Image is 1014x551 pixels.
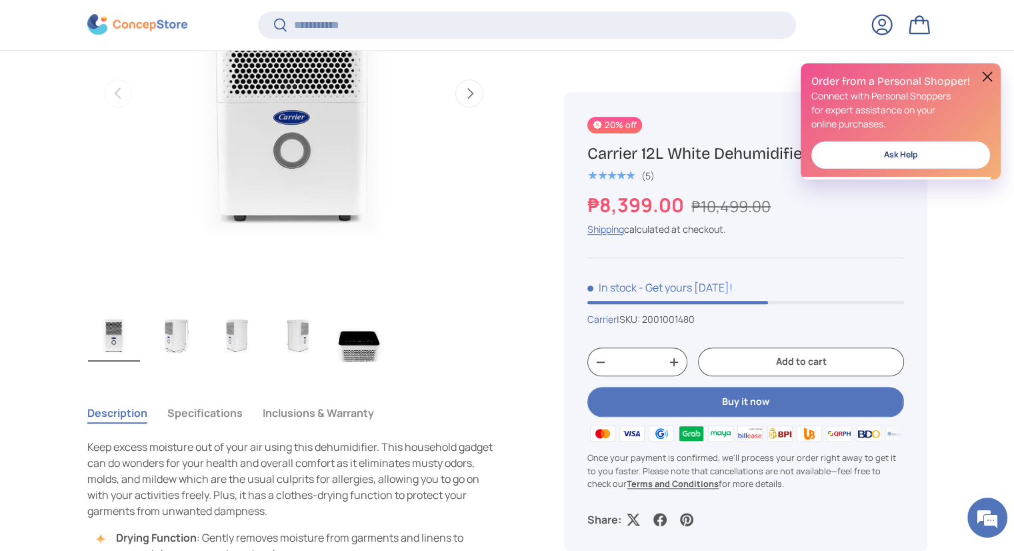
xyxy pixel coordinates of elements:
[617,424,647,444] img: visa
[87,398,147,428] button: Description
[272,308,324,362] img: carrier-dehumidifier-12-liter-right-side-view-concepstore
[587,387,903,417] button: Buy it now
[587,223,624,235] a: Shipping
[883,424,913,444] img: metrobank
[642,313,695,326] span: 2001001480
[627,478,719,490] a: Terms and Conditions
[824,424,853,444] img: qrph
[587,170,635,182] div: 5.0 out of 5.0 stars
[639,280,733,295] p: - Get yours [DATE]!
[587,222,903,236] div: calculated at checkout.
[691,195,771,217] s: ₱10,499.00
[811,141,990,169] a: Ask Help
[87,15,187,35] img: ConcepStore
[211,308,263,362] img: carrier-dehumidifier-12-liter-left-side-view-concepstore
[587,191,687,218] strong: ₱8,399.00
[587,512,621,528] p: Share:
[116,530,197,545] strong: Drying Function
[735,424,765,444] img: billease
[641,171,655,181] div: (5)
[149,308,201,362] img: carrier-dehumidifier-12-liter-left-side-with-dimensions-view-concepstore
[698,348,903,376] button: Add to cart
[811,89,990,131] p: Connect with Personal Shoppers for expert assistance on your online purchases.
[617,313,695,326] span: |
[676,424,705,444] img: grabpay
[263,398,374,428] button: Inclusions & Warranty
[795,424,824,444] img: ubp
[587,167,655,182] a: 5.0 out of 5.0 stars (5)
[854,424,883,444] img: bdo
[167,398,243,428] button: Specifications
[765,424,795,444] img: bpi
[587,452,903,491] p: Once your payment is confirmed, we'll process your order right away to get it to you faster. Plea...
[587,280,637,295] span: In stock
[587,313,617,326] a: Carrier
[87,439,501,519] p: Keep excess moisture out of your air using this dehumidifier. This household gadget can do wonder...
[647,424,676,444] img: gcash
[587,143,903,164] h1: Carrier 12L White Dehumidifier
[619,313,640,326] span: SKU:
[587,117,641,133] span: 20% off
[333,308,385,362] img: carrier-dehumidifier-12-liter-top-with-buttons-view-concepstore
[587,169,635,183] span: ★★★★★
[706,424,735,444] img: maya
[811,74,990,89] h2: Order from a Personal Shopper!
[88,308,140,362] img: carrier-dehumidifier-12-liter-full-view-concepstore
[587,424,617,444] img: master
